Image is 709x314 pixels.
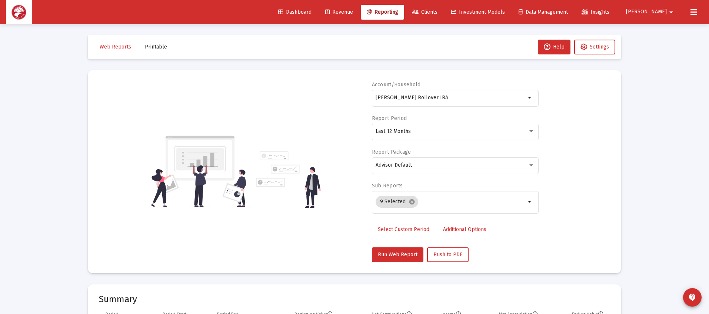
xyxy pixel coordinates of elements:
a: Dashboard [272,5,317,20]
span: Additional Options [443,226,486,233]
a: Revenue [319,5,359,20]
span: Help [544,44,565,50]
span: Push to PDF [433,251,462,258]
label: Report Package [372,149,411,155]
mat-icon: cancel [409,198,415,205]
span: Clients [412,9,437,15]
mat-icon: arrow_drop_down [526,93,535,102]
button: Push to PDF [427,247,469,262]
label: Report Period [372,115,407,121]
button: Printable [139,40,173,54]
span: Insights [582,9,609,15]
a: Clients [406,5,443,20]
span: Printable [145,44,167,50]
span: Advisor Default [376,162,412,168]
button: [PERSON_NAME] [617,4,685,19]
a: Insights [576,5,615,20]
span: Run Web Report [378,251,417,258]
mat-card-title: Summary [99,295,610,303]
button: Help [538,40,570,54]
input: Search or select an account or household [376,95,526,101]
mat-chip: 9 Selected [376,196,418,208]
img: reporting [150,135,252,208]
span: Select Custom Period [378,226,429,233]
img: reporting-alt [256,151,321,208]
span: Reporting [367,9,398,15]
span: [PERSON_NAME] [626,9,667,15]
button: Settings [574,40,615,54]
mat-chip-list: Selection [376,194,526,209]
a: Investment Models [445,5,511,20]
a: Data Management [513,5,574,20]
span: Data Management [519,9,568,15]
label: Sub Reports [372,183,403,189]
a: Reporting [361,5,404,20]
button: Run Web Report [372,247,423,262]
span: Dashboard [278,9,312,15]
mat-icon: contact_support [688,293,697,302]
span: Web Reports [100,44,131,50]
mat-icon: arrow_drop_down [526,197,535,206]
mat-icon: arrow_drop_down [667,5,676,20]
span: Last 12 Months [376,128,411,134]
span: Revenue [325,9,353,15]
label: Account/Household [372,81,421,88]
span: Settings [590,44,609,50]
span: Investment Models [451,9,505,15]
img: Dashboard [11,5,26,20]
button: Web Reports [94,40,137,54]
